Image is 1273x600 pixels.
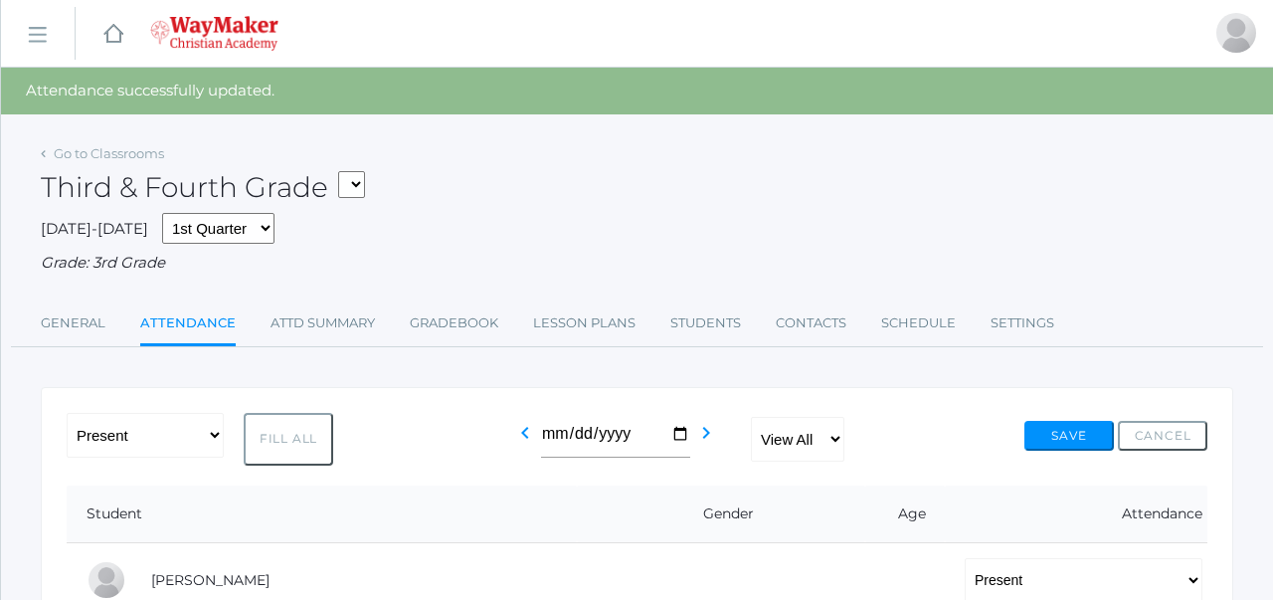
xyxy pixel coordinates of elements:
[694,421,718,445] i: chevron_right
[670,303,741,343] a: Students
[151,571,270,589] a: [PERSON_NAME]
[945,486,1207,543] th: Attendance
[1024,421,1114,451] button: Save
[991,303,1054,343] a: Settings
[271,303,375,343] a: Attd Summary
[150,16,278,51] img: 4_waymaker-logo-stack-white.png
[41,303,105,343] a: General
[41,252,1233,275] div: Grade: 3rd Grade
[513,430,537,449] a: chevron_left
[87,560,126,600] div: Elijah Benzinger-Stephens
[694,430,718,449] a: chevron_right
[140,303,236,346] a: Attendance
[41,172,365,203] h2: Third & Fourth Grade
[54,145,164,161] a: Go to Classrooms
[410,303,498,343] a: Gradebook
[67,486,577,543] th: Student
[513,421,537,445] i: chevron_left
[881,303,956,343] a: Schedule
[533,303,636,343] a: Lesson Plans
[1118,421,1207,451] button: Cancel
[41,219,148,238] span: [DATE]-[DATE]
[577,486,865,543] th: Gender
[776,303,846,343] a: Contacts
[865,486,945,543] th: Age
[244,413,333,466] button: Fill All
[1216,13,1256,53] div: Joshua Bennett
[1,68,1273,114] div: Attendance successfully updated.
